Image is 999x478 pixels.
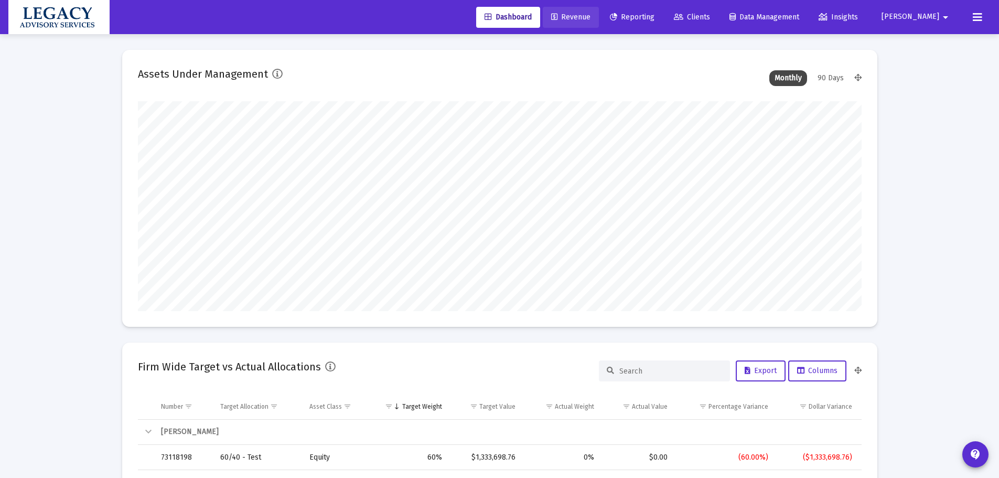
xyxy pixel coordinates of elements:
span: Export [745,366,777,375]
span: [PERSON_NAME] [882,13,939,22]
div: [PERSON_NAME] [161,427,852,437]
span: Show filter options for column 'Percentage Variance' [699,402,707,410]
td: Column Target Value [449,394,523,419]
a: Insights [810,7,866,28]
a: Reporting [601,7,663,28]
h2: Assets Under Management [138,66,268,82]
div: Target Weight [402,402,442,411]
div: $1,333,698.76 [457,452,515,463]
td: Collapse [138,420,154,445]
span: Show filter options for column 'Asset Class' [343,402,351,410]
td: Column Dollar Variance [776,394,862,419]
td: Column Target Weight [371,394,449,419]
div: $0.00 [609,452,668,463]
span: Show filter options for column 'Dollar Variance' [799,402,807,410]
h2: Firm Wide Target vs Actual Allocations [138,358,321,375]
div: Dollar Variance [809,402,852,411]
span: Revenue [551,13,590,22]
td: 60/40 - Test [213,445,302,470]
a: Clients [665,7,718,28]
mat-icon: contact_support [969,448,982,461]
span: Show filter options for column 'Actual Weight' [545,402,553,410]
mat-icon: arrow_drop_down [939,7,952,28]
input: Search [619,367,722,376]
span: Data Management [729,13,799,22]
div: 90 Days [812,70,849,86]
div: Target Allocation [220,402,268,411]
div: Target Value [479,402,515,411]
div: ($1,333,698.76) [783,452,852,463]
a: Data Management [721,7,808,28]
div: Asset Class [309,402,342,411]
a: Revenue [543,7,599,28]
img: Dashboard [16,7,102,28]
div: 60% [379,452,442,463]
span: Clients [674,13,710,22]
div: Percentage Variance [708,402,768,411]
td: 73118198 [154,445,213,470]
td: Equity [302,445,371,470]
div: Number [161,402,183,411]
div: (60.00%) [682,452,768,463]
span: Show filter options for column 'Number' [185,402,192,410]
td: Column Percentage Variance [675,394,776,419]
a: Dashboard [476,7,540,28]
button: Export [736,360,786,381]
div: Monthly [769,70,807,86]
span: Reporting [610,13,654,22]
td: Column Target Allocation [213,394,302,419]
td: Column Number [154,394,213,419]
td: Column Actual Value [601,394,675,419]
span: Show filter options for column 'Target Weight' [385,402,393,410]
td: Column Actual Weight [523,394,601,419]
span: Insights [819,13,858,22]
div: 0% [530,452,594,463]
button: [PERSON_NAME] [869,6,964,27]
div: Actual Value [632,402,668,411]
span: Show filter options for column 'Target Allocation' [270,402,278,410]
span: Show filter options for column 'Actual Value' [622,402,630,410]
span: Columns [797,366,837,375]
div: Actual Weight [555,402,594,411]
button: Columns [788,360,846,381]
td: Column Asset Class [302,394,371,419]
span: Show filter options for column 'Target Value' [470,402,478,410]
span: Dashboard [485,13,532,22]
